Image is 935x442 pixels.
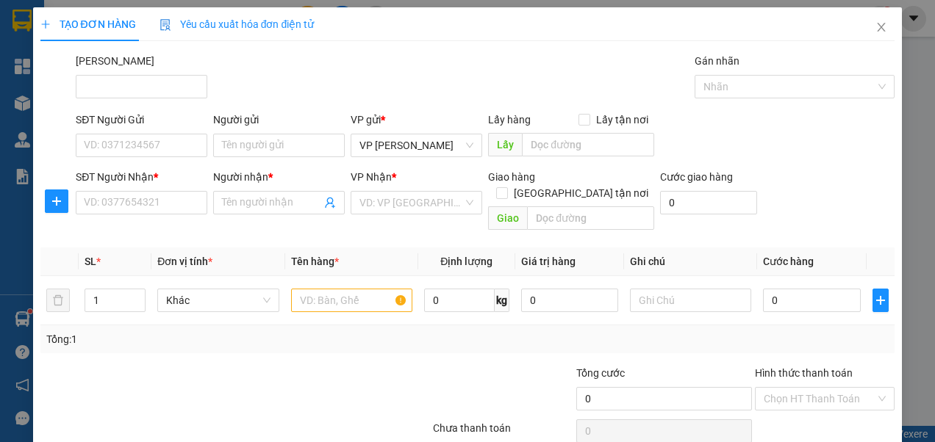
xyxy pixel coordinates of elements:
span: Giao hàng [488,171,535,183]
label: Gán nhãn [695,55,739,67]
span: [GEOGRAPHIC_DATA] tận nơi [508,185,654,201]
label: Mã ĐH [76,55,154,67]
img: icon [160,19,171,31]
span: Tên hàng [291,256,339,267]
span: plus [873,294,889,306]
span: Giá trị hàng [521,256,576,267]
input: Dọc đường [522,133,654,156]
span: user-add [324,197,336,209]
span: Lấy hàng [488,114,531,126]
input: 0 [521,289,618,312]
span: plus [40,19,51,29]
button: plus [873,289,889,312]
span: Giao [488,206,527,230]
button: plus [45,189,68,213]
div: Người nhận [213,169,345,185]
input: Ghi Chú [630,289,751,312]
button: Close [861,7,902,48]
span: Định lượng [440,256,492,267]
div: Người gửi [213,112,345,128]
span: close [875,21,887,33]
div: SĐT Người Gửi [76,112,207,128]
span: Lấy [488,133,522,156]
input: Cước giao hàng [660,191,757,214]
div: SĐT Người Nhận [76,169,207,185]
label: Hình thức thanh toán [755,367,853,379]
div: VP gửi [351,112,482,128]
span: VP Phạm Ngũ Lão [359,134,473,156]
th: Ghi chú [624,247,757,276]
div: Tổng: 1 [46,331,362,347]
span: VP Nhận [351,171,392,183]
label: Cước giao hàng [660,171,733,183]
span: Yêu cầu xuất hóa đơn điện tử [160,18,315,30]
input: Dọc đường [527,206,654,230]
input: Mã ĐH [76,75,207,98]
span: Tổng cước [576,367,625,379]
span: Đơn vị tính [157,256,212,267]
span: SL [85,256,96,267]
input: VD: Bàn, Ghế [291,289,412,312]
span: Lấy tận nơi [590,112,654,128]
span: Cước hàng [763,256,814,267]
span: Khác [166,289,270,311]
span: TẠO ĐƠN HÀNG [40,18,136,30]
span: kg [495,289,509,312]
button: delete [46,289,70,312]
span: plus [46,195,68,207]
